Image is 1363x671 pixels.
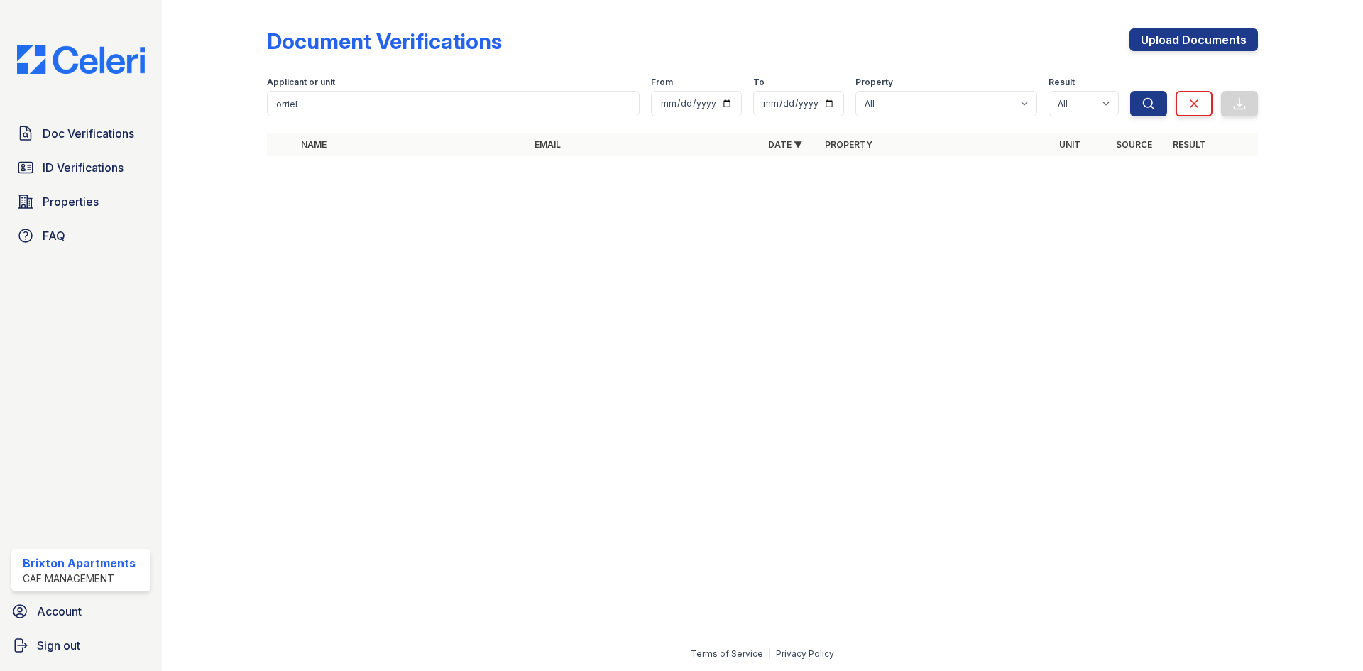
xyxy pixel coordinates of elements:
[11,153,150,182] a: ID Verifications
[1116,139,1152,150] a: Source
[776,648,834,659] a: Privacy Policy
[1129,28,1258,51] a: Upload Documents
[825,139,872,150] a: Property
[37,603,82,620] span: Account
[768,139,802,150] a: Date ▼
[768,648,771,659] div: |
[1059,139,1080,150] a: Unit
[1049,77,1075,88] label: Result
[23,572,136,586] div: CAF Management
[37,637,80,654] span: Sign out
[23,555,136,572] div: Brixton Apartments
[691,648,763,659] a: Terms of Service
[535,139,561,150] a: Email
[6,597,156,626] a: Account
[753,77,765,88] label: To
[11,222,150,250] a: FAQ
[1173,139,1206,150] a: Result
[6,45,156,74] img: CE_Logo_Blue-a8612792a0a2168367f1c8372b55b34899dd931a85d93a1a3d3e32e68fde9ad4.png
[43,159,124,176] span: ID Verifications
[267,91,640,116] input: Search by name, email, or unit number
[6,631,156,660] a: Sign out
[11,187,150,216] a: Properties
[43,125,134,142] span: Doc Verifications
[651,77,673,88] label: From
[43,193,99,210] span: Properties
[855,77,893,88] label: Property
[43,227,65,244] span: FAQ
[267,28,502,54] div: Document Verifications
[11,119,150,148] a: Doc Verifications
[301,139,327,150] a: Name
[267,77,335,88] label: Applicant or unit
